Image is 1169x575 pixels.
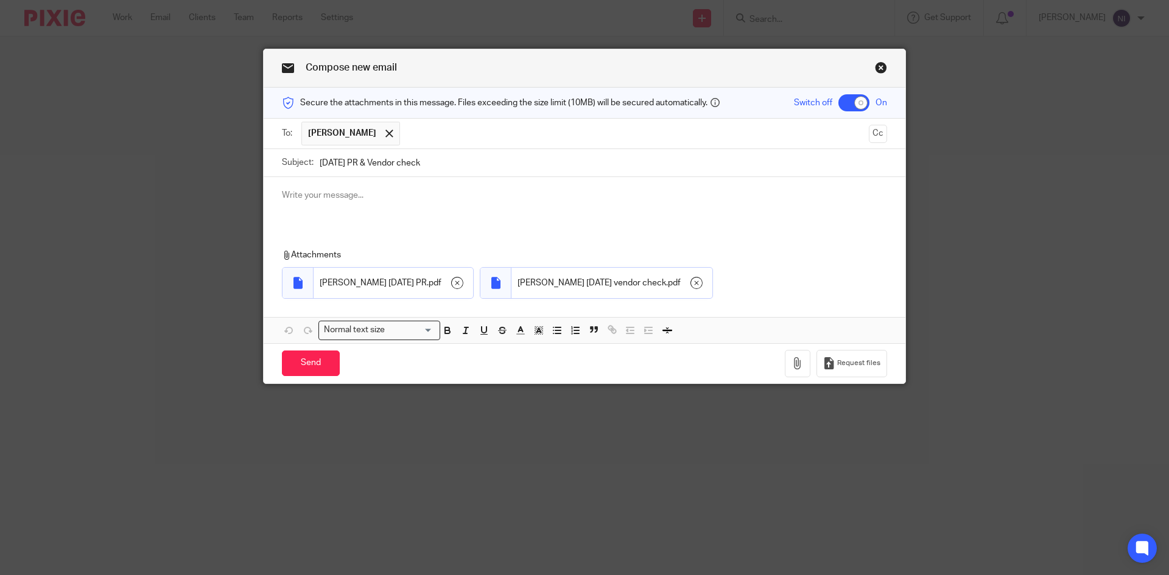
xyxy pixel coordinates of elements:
span: [PERSON_NAME] [DATE] vendor check [518,277,666,289]
span: Normal text size [321,324,388,336]
a: Close this dialog window [875,61,887,78]
span: Secure the attachments in this message. Files exceeding the size limit (10MB) will be secured aut... [300,97,707,109]
span: pdf [429,277,441,289]
span: [PERSON_NAME] [308,127,376,139]
span: [PERSON_NAME] [DATE] PR [320,277,427,289]
span: Switch off [794,97,832,109]
button: Request files [816,350,887,377]
span: Request files [837,358,880,368]
label: Subject: [282,156,314,169]
label: To: [282,127,295,139]
span: On [876,97,887,109]
span: Compose new email [306,63,397,72]
div: . [511,268,712,298]
div: . [314,268,473,298]
input: Send [282,350,340,377]
button: Cc [869,125,887,143]
input: Search for option [389,324,433,336]
span: pdf [668,277,681,289]
p: Attachments [282,249,870,261]
div: Search for option [318,321,440,340]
